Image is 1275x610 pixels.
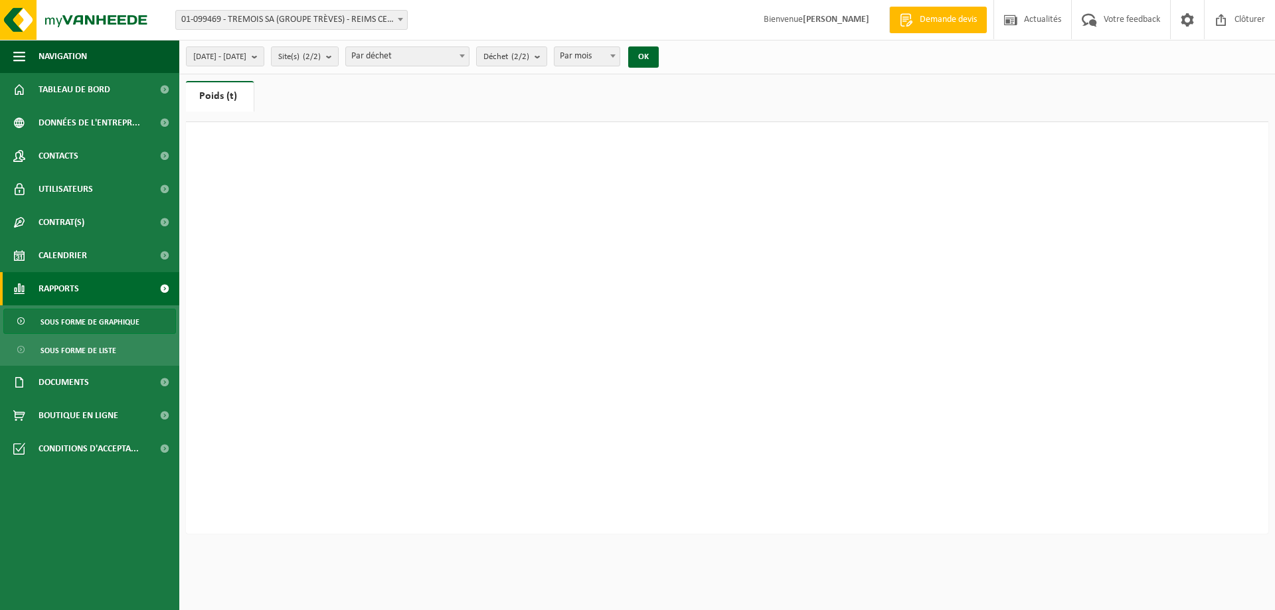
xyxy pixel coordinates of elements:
[39,206,84,239] span: Contrat(s)
[803,15,869,25] strong: [PERSON_NAME]
[511,52,529,61] count: (2/2)
[345,46,469,66] span: Par déchet
[39,173,93,206] span: Utilisateurs
[303,52,321,61] count: (2/2)
[175,10,408,30] span: 01-099469 - TREMOIS SA (GROUPE TRÈVES) - REIMS CEDEX 2
[554,46,620,66] span: Par mois
[916,13,980,27] span: Demande devis
[39,399,118,432] span: Boutique en ligne
[41,309,139,335] span: Sous forme de graphique
[628,46,659,68] button: OK
[483,47,529,67] span: Déchet
[7,581,222,610] iframe: chat widget
[193,47,246,67] span: [DATE] - [DATE]
[39,139,78,173] span: Contacts
[889,7,987,33] a: Demande devis
[476,46,547,66] button: Déchet(2/2)
[554,47,620,66] span: Par mois
[39,366,89,399] span: Documents
[39,106,140,139] span: Données de l'entrepr...
[3,309,176,334] a: Sous forme de graphique
[186,81,254,112] a: Poids (t)
[271,46,339,66] button: Site(s)(2/2)
[176,11,407,29] span: 01-099469 - TREMOIS SA (GROUPE TRÈVES) - REIMS CEDEX 2
[346,47,469,66] span: Par déchet
[39,73,110,106] span: Tableau de bord
[39,272,79,305] span: Rapports
[3,337,176,362] a: Sous forme de liste
[39,239,87,272] span: Calendrier
[186,46,264,66] button: [DATE] - [DATE]
[39,432,139,465] span: Conditions d'accepta...
[39,40,87,73] span: Navigation
[278,47,321,67] span: Site(s)
[41,338,116,363] span: Sous forme de liste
